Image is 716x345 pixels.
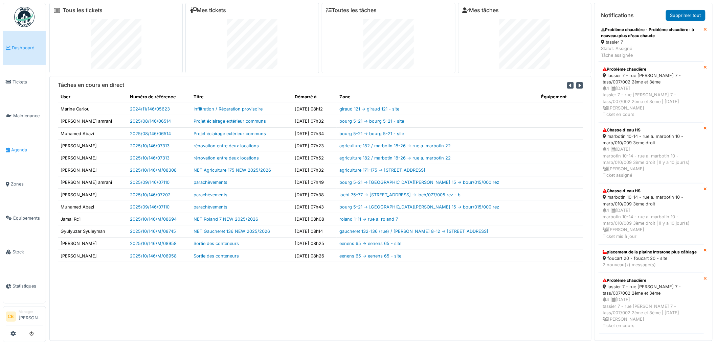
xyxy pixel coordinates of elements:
[58,115,127,127] td: [PERSON_NAME] amrani
[292,115,337,127] td: [DATE] 07h32
[3,31,46,65] a: Dashboard
[19,309,43,314] div: Manager
[603,85,699,118] div: 4 | [DATE] tassier 7 - rue [PERSON_NAME] 7 - tass/007/002 2ème et 3ème | [DATE] [PERSON_NAME] Tic...
[58,152,127,164] td: [PERSON_NAME]
[130,155,170,161] a: 2025/10/146/07313
[292,189,337,201] td: [DATE] 07h38
[603,127,699,133] div: Chasse d'eau HS
[603,249,699,255] div: placement de la platine Intratone plus câblage
[6,309,43,325] a: CB Manager[PERSON_NAME]
[194,241,239,246] a: Sortie des conteneurs
[339,119,404,124] a: bourg 5-21 -> bourg 5-21 - site
[603,133,699,146] div: marbotin 10-14 - rue a. marbotin 10 - marb/010/009 3ème droit
[194,204,227,210] a: parachèvements
[3,235,46,269] a: Stock
[130,217,177,222] a: 2025/10/146/M/08694
[339,155,451,161] a: agriculture 182 / marbotin 18-26 -> rue a. marbotin 22
[337,91,538,103] th: Zone
[194,155,259,161] a: rénovation entre deux locations
[326,7,377,14] a: Toutes les tâches
[603,207,699,240] div: 4 | [DATE] marbotin 10-14 - rue a. marbotin 10 - marb/010/009 3ème droit | Il y a 10 jour(s) [PER...
[130,106,170,112] a: 2024/11/146/05623
[58,82,124,88] h6: Tâches en cours en direct
[603,296,699,329] div: 4 | [DATE] tassier 7 - rue [PERSON_NAME] 7 - tass/007/002 2ème et 3ème | [DATE] [PERSON_NAME] Tic...
[599,24,704,61] a: Problème chaudière - Problème chaudière : à nouveau plus d'eau chaude tassier 7 Statut: AssignéTâ...
[12,45,43,51] span: Dashboard
[339,241,401,246] a: eenens 65 -> eenens 65 - site
[13,215,43,221] span: Équipements
[130,143,170,148] a: 2025/10/146/07313
[603,255,699,262] div: foucart 20 - foucart 20 - site
[339,180,499,185] a: bourg 5-21 -> [GEOGRAPHIC_DATA][PERSON_NAME] 15 -> bour/015/000 rez
[130,131,171,136] a: 2025/08/146/06514
[58,176,127,189] td: [PERSON_NAME] amrani
[11,147,43,153] span: Agenda
[194,106,263,112] a: Infiltration / Réparation provisoire
[130,180,170,185] a: 2025/09/146/07110
[3,269,46,303] a: Statistiques
[599,273,704,334] a: Problème chaudière tassier 7 - rue [PERSON_NAME] 7 - tass/007/002 2ème et 3ème 4 |[DATE]tassier 7...
[61,94,70,99] span: translation missing: fr.shared.user
[194,131,266,136] a: Projet éclairage extérieur communs
[194,192,227,197] a: parachèvements
[339,131,404,136] a: bourg 5-21 -> bourg 5-21 - site
[292,91,337,103] th: Démarré à
[603,277,699,284] div: Problème chaudière
[58,103,127,115] td: Marine Cariou
[19,309,43,324] li: [PERSON_NAME]
[58,140,127,152] td: [PERSON_NAME]
[339,229,488,234] a: gaucheret 132-136 (rue) / [PERSON_NAME] 8-12 -> [STREET_ADDRESS]
[130,241,177,246] a: 2025/10/146/M/08958
[292,140,337,152] td: [DATE] 07h23
[130,168,177,173] a: 2025/10/146/M/08308
[603,72,699,85] div: tassier 7 - rue [PERSON_NAME] 7 - tass/007/002 2ème et 3ème
[292,201,337,213] td: [DATE] 07h43
[601,39,701,45] div: tassier 7
[292,127,337,140] td: [DATE] 07h34
[599,244,704,273] a: placement de la platine Intratone plus câblage foucart 20 - foucart 20 - site 2 nouveau(x) messag...
[190,7,226,14] a: Mes tickets
[6,312,16,322] li: CB
[3,201,46,235] a: Équipements
[603,194,699,207] div: marbotin 10-14 - rue a. marbotin 10 - marb/010/009 3ème droit
[58,238,127,250] td: [PERSON_NAME]
[58,225,127,238] td: Gyulyuzar Syuleyman
[599,122,704,183] a: Chasse d'eau HS marbotin 10-14 - rue a. marbotin 10 - marb/010/009 3ème droit 4 |[DATE]marbotin 1...
[603,66,699,72] div: Problème chaudière
[130,192,171,197] a: 2025/10/146/07202
[666,10,706,21] a: Supprimer tout
[292,164,337,176] td: [DATE] 07h32
[599,183,704,244] a: Chasse d'eau HS marbotin 10-14 - rue a. marbotin 10 - marb/010/009 3ème droit 4 |[DATE]marbotin 1...
[339,217,398,222] a: roland 1-11 -> rue a. roland 7
[194,119,266,124] a: Projet éclairage extérieur communs
[194,229,270,234] a: NET Gaucheret 136 NEW 2025/2026
[13,283,43,289] span: Statistiques
[58,213,127,225] td: Jamal Rc1
[599,61,704,122] a: Problème chaudière tassier 7 - rue [PERSON_NAME] 7 - tass/007/002 2ème et 3ème 4 |[DATE]tassier 7...
[339,168,425,173] a: agriculture 171-175 -> [STREET_ADDRESS]
[339,106,399,112] a: giraud 121 -> giraud 121 - site
[58,127,127,140] td: Muhamed Abazi
[194,143,259,148] a: rénovation entre deux locations
[292,213,337,225] td: [DATE] 08h08
[63,7,103,14] a: Tous les tickets
[14,7,35,27] img: Badge_color-CXgf-gQk.svg
[292,152,337,164] td: [DATE] 07h52
[127,91,191,103] th: Numéro de référence
[601,45,701,58] div: Statut: Assigné Tâche assignée
[603,146,699,178] div: 4 | [DATE] marbotin 10-14 - rue a. marbotin 10 - marb/010/009 3ème droit | Il y a 10 jour(s) [PER...
[292,238,337,250] td: [DATE] 08h25
[13,113,43,119] span: Maintenance
[292,225,337,238] td: [DATE] 08h14
[603,188,699,194] div: Chasse d'eau HS
[130,229,176,234] a: 2025/10/146/M/08745
[13,249,43,255] span: Stock
[191,91,292,103] th: Titre
[339,253,401,258] a: eenens 65 -> eenens 65 - site
[194,253,239,258] a: Sortie des conteneurs
[194,168,271,173] a: NET Agriculture 175 NEW 2025/2026
[603,284,699,296] div: tassier 7 - rue [PERSON_NAME] 7 - tass/007/002 2ème et 3ème
[3,167,46,201] a: Zones
[603,262,699,268] div: 2 nouveau(x) message(s)
[292,103,337,115] td: [DATE] 08h12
